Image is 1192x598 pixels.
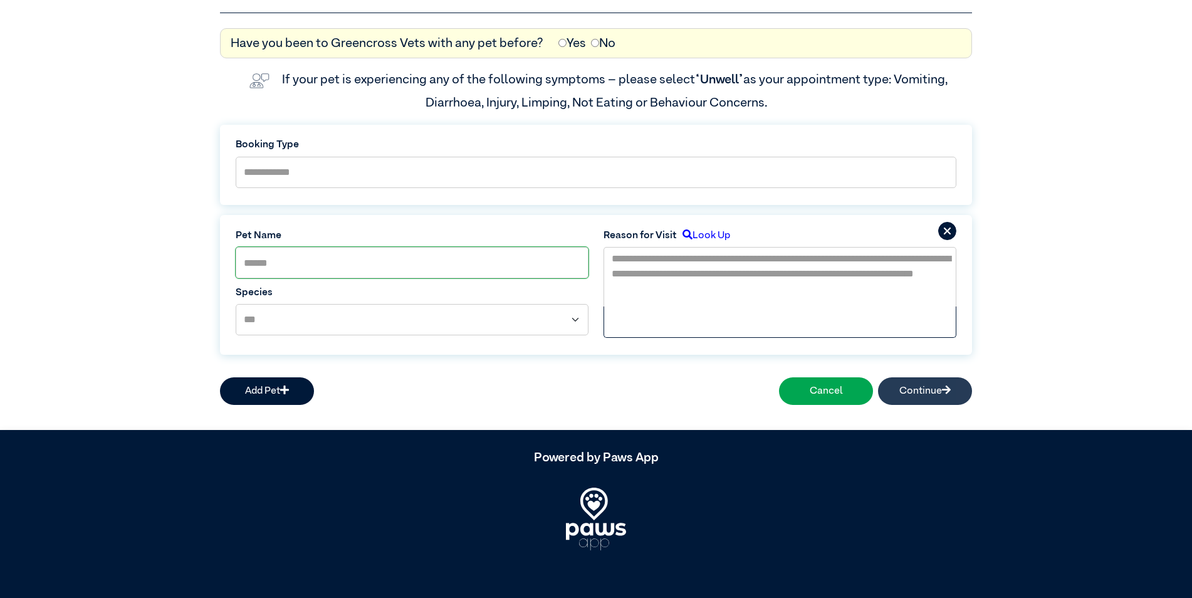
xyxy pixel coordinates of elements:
[779,377,873,405] button: Cancel
[878,377,972,405] button: Continue
[677,228,730,243] label: Look Up
[244,68,274,93] img: vet
[236,285,588,300] label: Species
[558,39,567,47] input: Yes
[236,137,956,152] label: Booking Type
[558,34,586,53] label: Yes
[695,73,743,86] span: “Unwell”
[604,228,677,243] label: Reason for Visit
[220,450,972,465] h5: Powered by Paws App
[220,377,314,405] button: Add Pet
[282,73,950,108] label: If your pet is experiencing any of the following symptoms – please select as your appointment typ...
[236,228,588,243] label: Pet Name
[591,34,615,53] label: No
[231,34,543,53] label: Have you been to Greencross Vets with any pet before?
[566,488,626,550] img: PawsApp
[591,39,599,47] input: No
